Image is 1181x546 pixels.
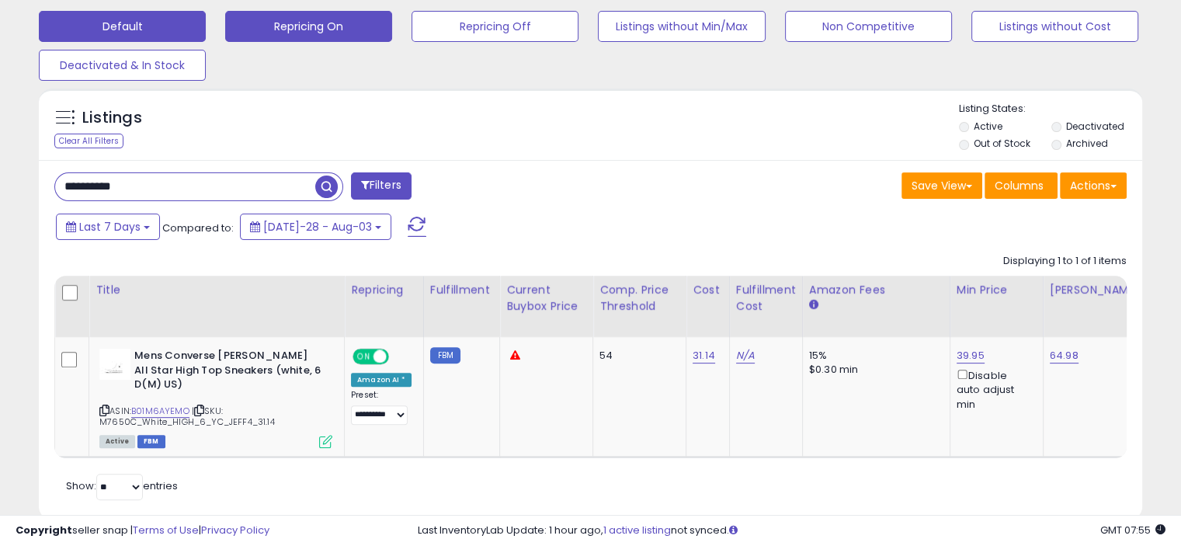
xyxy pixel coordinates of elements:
div: Preset: [351,390,412,425]
span: Last 7 Days [79,219,141,235]
div: Comp. Price Threshold [599,282,679,315]
div: 54 [599,349,674,363]
div: Repricing [351,282,417,298]
div: Min Price [957,282,1037,298]
div: 15% [809,349,938,363]
span: All listings currently available for purchase on Amazon [99,435,135,448]
a: B01M6AYEMO [131,405,189,418]
span: Compared to: [162,221,234,235]
button: Listings without Cost [971,11,1138,42]
img: 21CCs2igHdL._SL40_.jpg [99,349,130,380]
button: Deactivated & In Stock [39,50,206,81]
button: Filters [351,172,412,200]
p: Listing States: [959,102,1142,117]
button: Columns [985,172,1058,199]
button: Listings without Min/Max [598,11,765,42]
div: $0.30 min [809,363,938,377]
label: Out of Stock [974,137,1030,150]
a: 39.95 [957,348,985,363]
div: seller snap | | [16,523,269,538]
span: FBM [137,435,165,448]
span: 2025-08-11 07:55 GMT [1100,523,1165,537]
div: ASIN: [99,349,332,447]
small: Amazon Fees. [809,298,818,312]
button: Actions [1060,172,1127,199]
div: Last InventoryLab Update: 1 hour ago, not synced. [418,523,1165,538]
div: Disable auto adjust min [957,367,1031,412]
div: [PERSON_NAME] [1050,282,1142,298]
button: [DATE]-28 - Aug-03 [240,214,391,240]
div: Clear All Filters [54,134,123,148]
label: Deactivated [1065,120,1124,133]
label: Archived [1065,137,1107,150]
span: ON [354,350,373,363]
a: 64.98 [1050,348,1079,363]
div: Fulfillment Cost [736,282,796,315]
span: | SKU: M7650C_White_HIGH_6_YC_JEFF4_31.14 [99,405,275,428]
a: 31.14 [693,348,715,363]
small: FBM [430,347,460,363]
span: Columns [995,178,1044,193]
div: Amazon AI * [351,373,412,387]
div: Displaying 1 to 1 of 1 items [1003,254,1127,269]
a: 1 active listing [603,523,671,537]
div: Cost [693,282,723,298]
span: OFF [387,350,412,363]
button: Last 7 Days [56,214,160,240]
b: Mens Converse [PERSON_NAME] All Star High Top Sneakers (white, 6 D(M) US) [134,349,323,396]
button: Repricing On [225,11,392,42]
a: Privacy Policy [201,523,269,537]
div: Fulfillment [430,282,493,298]
span: Show: entries [66,478,178,493]
h5: Listings [82,107,142,129]
a: Terms of Use [133,523,199,537]
label: Active [974,120,1002,133]
a: N/A [736,348,755,363]
button: Default [39,11,206,42]
button: Repricing Off [412,11,578,42]
div: Current Buybox Price [506,282,586,315]
div: Title [96,282,338,298]
div: Amazon Fees [809,282,943,298]
button: Save View [901,172,982,199]
button: Non Competitive [785,11,952,42]
span: [DATE]-28 - Aug-03 [263,219,372,235]
strong: Copyright [16,523,72,537]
